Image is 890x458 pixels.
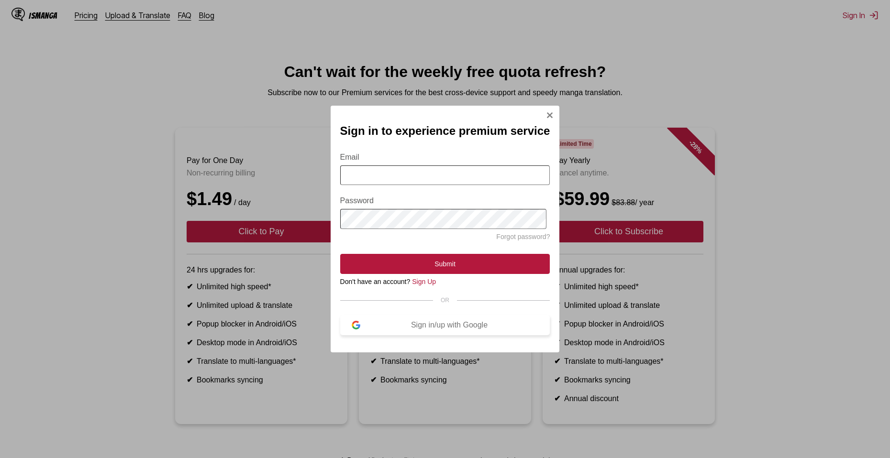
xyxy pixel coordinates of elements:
div: Sign in/up with Google [360,321,539,329]
h2: Sign in to experience premium service [340,124,550,138]
label: Password [340,196,550,205]
div: Sign In Modal [331,106,560,353]
img: Close [546,111,554,119]
div: OR [340,297,550,304]
a: Forgot password? [496,233,550,240]
a: Sign Up [412,278,436,285]
button: Submit [340,254,550,274]
img: google-logo [352,321,360,329]
div: Don't have an account? [340,278,550,285]
button: Sign in/up with Google [340,315,550,335]
label: Email [340,153,550,162]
